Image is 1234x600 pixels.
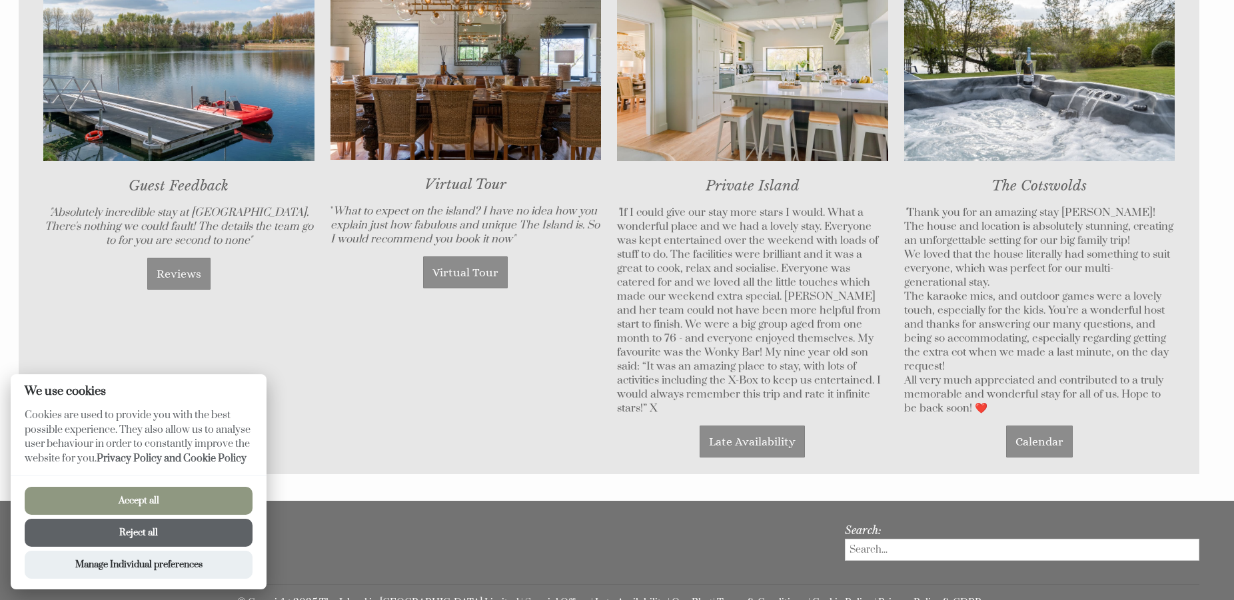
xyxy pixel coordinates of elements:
[330,176,602,193] h2: Virtual Tour
[11,408,267,475] p: Cookies are used to provide you with the best possible experience. They also allow us to analyse ...
[845,523,1199,537] h3: Search:
[25,487,253,515] button: Accept all
[904,206,907,220] em: "
[19,529,822,542] h3: Connect with us:
[330,204,600,246] em: What to expect on the island? I have no idea how you explain just how fabulous and unique The Isl...
[147,258,211,290] a: Reviews
[25,551,253,579] button: Manage Individual preferences
[904,177,1175,194] h2: The Cotswolds
[330,204,602,246] p: "
[43,177,314,194] h2: Guest Feedback
[700,426,805,457] a: Late Availability
[617,206,620,220] em: "
[617,206,888,416] p: If I could give our stay more stars I would. What a wonderful place and we had a lovely stay. Eve...
[97,452,247,465] a: Privacy Policy and Cookie Policy
[11,385,267,398] h2: We use cookies
[617,177,888,194] h2: Private Island
[25,519,253,547] button: Reject all
[845,539,1199,561] input: Search...
[904,206,1175,416] p: Thank you for an amazing stay [PERSON_NAME]! The house and location is absolutely stunning, creat...
[1006,426,1073,457] a: Calendar
[45,206,313,248] em: "Absolutely incredible stay at [GEOGRAPHIC_DATA]. There's nothing we could fault! The details the...
[423,256,508,288] a: Virtual Tour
